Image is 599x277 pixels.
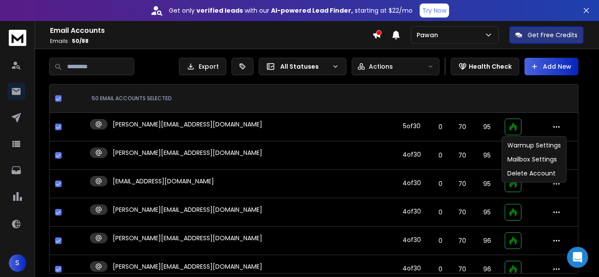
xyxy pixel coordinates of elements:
span: 50 / 88 [72,37,89,45]
p: Emails : [50,38,372,45]
div: 5 of 30 [403,122,421,130]
p: [PERSON_NAME][EMAIL_ADDRESS][DOMAIN_NAME] [113,205,262,214]
p: [EMAIL_ADDRESS][DOMAIN_NAME] [113,177,214,186]
strong: AI-powered Lead Finder, [271,6,353,15]
p: Health Check [469,62,512,71]
p: [PERSON_NAME][EMAIL_ADDRESS][DOMAIN_NAME] [113,262,262,271]
p: 0 [436,123,445,131]
td: 70 [450,198,475,227]
p: [PERSON_NAME][EMAIL_ADDRESS][DOMAIN_NAME] [113,120,262,129]
div: 4 of 30 [403,179,421,187]
td: 70 [450,170,475,198]
td: 95 [475,198,500,227]
p: Get Free Credits [528,31,578,39]
td: 70 [450,227,475,255]
td: 70 [450,141,475,170]
td: 95 [475,170,500,198]
h1: Email Accounts [50,25,372,36]
p: 0 [436,236,445,245]
td: 95 [475,141,500,170]
p: [PERSON_NAME][EMAIL_ADDRESS][DOMAIN_NAME] [113,234,262,242]
div: Mailbox Settings [504,152,564,166]
div: 4 of 30 [403,264,421,273]
p: 0 [436,151,445,160]
p: 0 [436,179,445,188]
p: Try Now [422,6,446,15]
button: Add New [524,58,578,75]
strong: verified leads [196,6,243,15]
td: 70 [450,113,475,141]
span: S [9,254,26,272]
td: 96 [475,227,500,255]
div: Open Intercom Messenger [567,247,588,268]
img: logo [9,30,26,46]
div: 4 of 30 [403,235,421,244]
div: 4 of 30 [403,150,421,159]
p: [PERSON_NAME][EMAIL_ADDRESS][DOMAIN_NAME] [113,148,262,157]
div: Warmup Settings [504,138,564,152]
p: All Statuses [280,62,328,71]
div: 4 of 30 [403,207,421,216]
p: 0 [436,265,445,273]
td: 95 [475,113,500,141]
p: Pawan [417,31,442,39]
div: Delete Account [504,166,564,180]
p: 0 [436,208,445,217]
p: Get only with our starting at $22/mo [169,6,413,15]
p: Actions [369,62,393,71]
button: Export [179,58,226,75]
div: 50 EMAIL ACCOUNTS SELECTED [92,95,386,102]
